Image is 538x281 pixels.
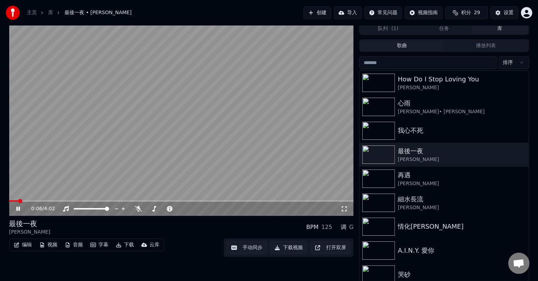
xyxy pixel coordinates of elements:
div: [PERSON_NAME] [398,84,526,91]
div: 細水長流 [398,194,526,204]
button: 字幕 [87,240,112,250]
div: [PERSON_NAME] [398,204,526,211]
div: [PERSON_NAME] [398,156,526,163]
div: 情化[PERSON_NAME] [398,222,526,231]
button: 编辑 [11,240,35,250]
nav: breadcrumb [27,9,131,16]
div: G [349,223,353,231]
button: 音频 [62,240,86,250]
button: 视频指南 [405,6,442,19]
div: 调 [341,223,346,231]
button: 手动同步 [227,241,267,254]
button: 创建 [304,6,331,19]
button: 库 [472,24,528,34]
a: 库 [48,9,53,16]
span: ( 1 ) [391,25,398,32]
div: How Do I Stop Loving You [398,74,526,84]
div: [PERSON_NAME]• [PERSON_NAME] [398,108,526,115]
div: 哭砂 [398,270,526,280]
button: 打开双屏 [310,241,351,254]
button: 常见问题 [364,6,402,19]
img: youka [6,6,20,20]
div: 设置 [504,9,514,16]
div: 125 [321,223,332,231]
div: / [31,205,48,212]
div: 我心不死 [398,126,526,136]
div: 最後一夜 [9,219,50,229]
div: 心雨 [398,98,526,108]
button: 任务 [416,24,472,34]
span: 最後一夜 • [PERSON_NAME] [64,9,131,16]
div: [PERSON_NAME] [398,180,526,187]
div: 最後一夜 [398,146,526,156]
div: 再遇 [398,170,526,180]
button: 播放列表 [444,41,528,51]
span: 0:06 [31,205,42,212]
button: 下载视频 [270,241,307,254]
button: 下载 [113,240,137,250]
button: 队列 [360,24,416,34]
div: 开放式聊天 [508,253,529,274]
div: A.I.N.Y. 愛你 [398,246,526,256]
div: BPM [306,223,318,231]
button: 设置 [491,6,518,19]
span: 积分 [461,9,471,16]
button: 歌曲 [360,41,444,51]
span: 排序 [503,59,513,66]
a: 主页 [27,9,37,16]
button: 视频 [36,240,61,250]
div: 云库 [150,241,160,248]
span: 29 [474,9,480,16]
span: 4:02 [44,205,55,212]
div: [PERSON_NAME] [9,229,50,236]
button: 导入 [334,6,362,19]
button: 积分29 [445,6,488,19]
